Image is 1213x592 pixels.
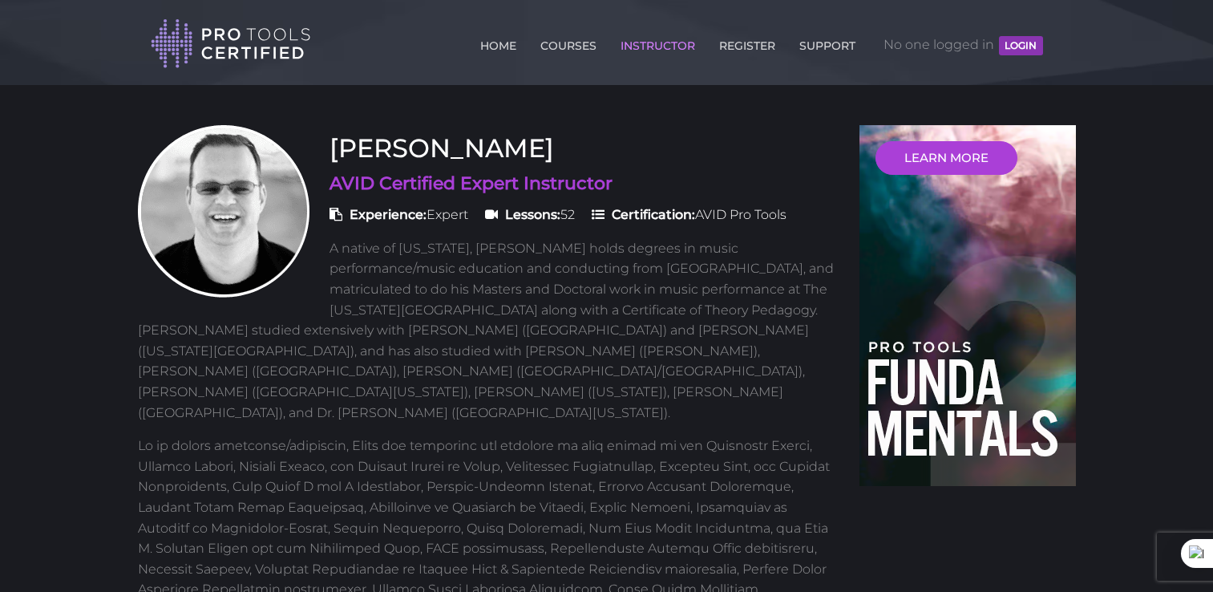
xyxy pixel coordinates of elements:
a: LEARN MORE [875,141,1017,175]
a: SUPPORT [795,30,859,55]
span: 52 [485,207,575,222]
a: COURSES [536,30,600,55]
h3: [PERSON_NAME] [138,133,835,164]
strong: Experience: [350,207,427,222]
img: Pro Tools Certified Logo [151,18,311,70]
a: INSTRUCTOR [617,30,699,55]
strong: Certification: [612,207,695,222]
span: No one logged in [883,21,1042,69]
img: Prof. Scott [138,125,309,298]
span: AVID Pro Tools [592,207,786,222]
a: REGISTER [715,30,779,55]
p: A native of [US_STATE], [PERSON_NAME] holds degrees in music performance/music education and cond... [138,238,835,423]
h4: AVID Certified Expert Instructor [138,172,835,197]
button: LOGIN [999,36,1042,55]
a: HOME [476,30,520,55]
strong: Lessons: [505,207,560,222]
span: Expert [330,207,468,222]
